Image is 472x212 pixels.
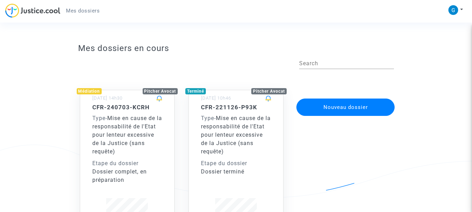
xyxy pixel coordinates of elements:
div: Etape du dossier [201,159,271,168]
div: Terminé [185,88,206,94]
span: Mise en cause de la responsabilité de l'Etat pour lenteur excessive de la Justice (sans requête) [201,115,271,155]
span: Mes dossiers [66,8,100,14]
img: ALm5wu2WWE95ooNe3ERiARTniQuwPitZpE--ej8MONDe=s96-c [448,5,458,15]
span: Mise en cause de la responsabilité de l'Etat pour lenteur excessive de la Justice (sans requête) [92,115,162,155]
div: Pitcher Avocat [143,88,178,94]
div: Médiation [77,88,102,94]
div: Pitcher Avocat [251,88,287,94]
div: Etape du dossier [92,159,162,168]
div: Dossier complet, en préparation [92,168,162,184]
button: Nouveau dossier [296,99,395,116]
small: [DATE] 10h46 [201,95,231,101]
small: [DATE] 14h30 [92,95,123,101]
a: Mes dossiers [60,6,105,16]
a: Nouveau dossier [296,94,396,101]
span: - [201,115,216,121]
h3: Mes dossiers en cours [78,43,394,53]
h5: CFR-221126-P93K [201,104,271,111]
span: - [92,115,107,121]
span: Type [92,115,106,121]
div: Dossier terminé [201,168,271,176]
img: jc-logo.svg [5,3,60,18]
h5: CFR-240703-KCRH [92,104,162,111]
span: Type [201,115,214,121]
